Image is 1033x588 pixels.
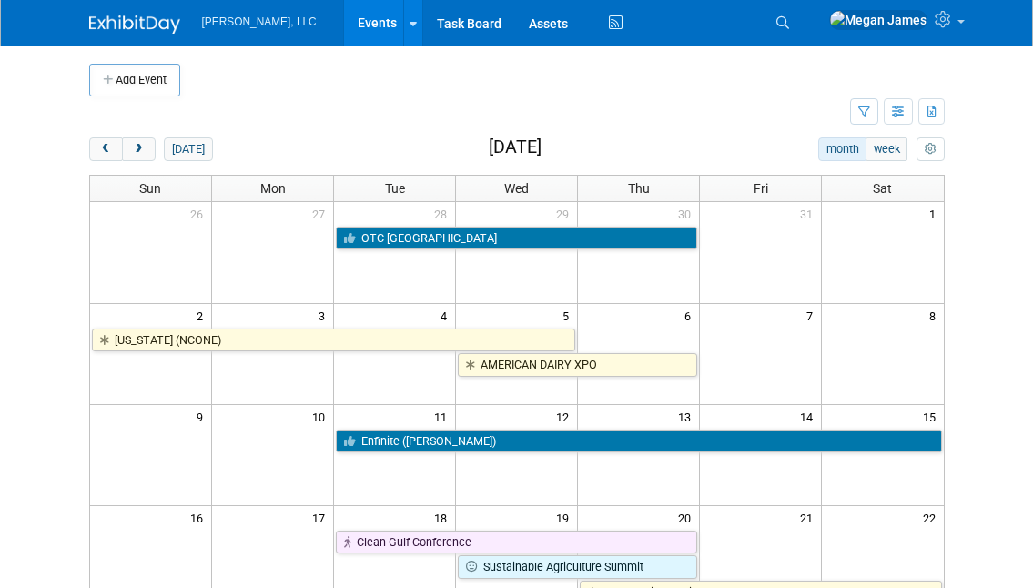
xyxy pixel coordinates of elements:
[921,405,944,428] span: 15
[754,181,768,196] span: Fri
[927,202,944,225] span: 1
[561,304,577,327] span: 5
[202,15,317,28] span: [PERSON_NAME], LLC
[439,304,455,327] span: 4
[432,202,455,225] span: 28
[458,555,697,579] a: Sustainable Agriculture Summit
[310,202,333,225] span: 27
[317,304,333,327] span: 3
[195,304,211,327] span: 2
[164,137,212,161] button: [DATE]
[432,405,455,428] span: 11
[628,181,650,196] span: Thu
[139,181,161,196] span: Sun
[489,137,542,157] h2: [DATE]
[89,15,180,34] img: ExhibitDay
[336,227,697,250] a: OTC [GEOGRAPHIC_DATA]
[683,304,699,327] span: 6
[432,506,455,529] span: 18
[917,137,944,161] button: myCustomButton
[927,304,944,327] span: 8
[676,202,699,225] span: 30
[458,353,697,377] a: AMERICAN DAIRY XPO
[554,506,577,529] span: 19
[676,506,699,529] span: 20
[504,181,529,196] span: Wed
[866,137,907,161] button: week
[188,202,211,225] span: 26
[89,64,180,96] button: Add Event
[921,506,944,529] span: 22
[188,506,211,529] span: 16
[805,304,821,327] span: 7
[89,137,123,161] button: prev
[925,144,937,156] i: Personalize Calendar
[798,506,821,529] span: 21
[798,202,821,225] span: 31
[798,405,821,428] span: 14
[310,405,333,428] span: 10
[260,181,286,196] span: Mon
[554,405,577,428] span: 12
[676,405,699,428] span: 13
[195,405,211,428] span: 9
[336,430,942,453] a: Enfinite ([PERSON_NAME])
[554,202,577,225] span: 29
[336,531,697,554] a: Clean Gulf Conference
[818,137,866,161] button: month
[829,10,927,30] img: Megan James
[92,329,576,352] a: [US_STATE] (NCONE)
[310,506,333,529] span: 17
[385,181,405,196] span: Tue
[122,137,156,161] button: next
[873,181,892,196] span: Sat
